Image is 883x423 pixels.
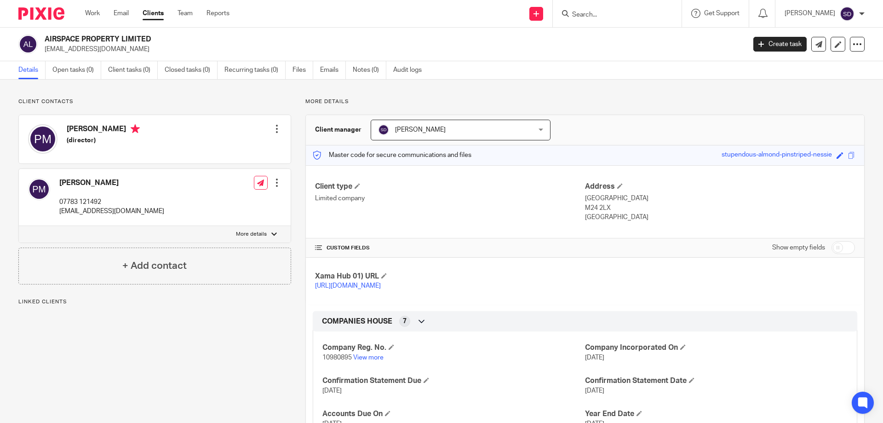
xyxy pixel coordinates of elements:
div: stupendous-almond-pinstriped-nessie [722,150,832,161]
h5: (director) [67,136,140,145]
p: Limited company [315,194,585,203]
h4: + Add contact [122,259,187,273]
a: Recurring tasks (0) [224,61,286,79]
a: Emails [320,61,346,79]
img: svg%3E [28,124,57,154]
h4: Confirmation Statement Due [322,376,585,386]
p: Master code for secure communications and files [313,151,471,160]
a: Files [292,61,313,79]
a: Open tasks (0) [52,61,101,79]
label: Show empty fields [772,243,825,252]
p: Linked clients [18,298,291,306]
h4: CUSTOM FIELDS [315,244,585,252]
h3: Client manager [315,125,361,134]
img: svg%3E [840,6,854,21]
p: 07783 121492 [59,197,164,207]
h4: Confirmation Statement Date [585,376,848,386]
h4: [PERSON_NAME] [59,178,164,188]
p: [GEOGRAPHIC_DATA] [585,213,855,222]
p: [PERSON_NAME] [785,9,835,18]
img: Pixie [18,7,64,20]
h4: Address [585,182,855,191]
h4: [PERSON_NAME] [67,124,140,136]
a: Reports [206,9,229,18]
p: M24 2LX [585,203,855,213]
span: Get Support [704,10,740,17]
h4: Xama Hub 01) URL [315,272,585,281]
h4: Company Incorporated On [585,343,848,353]
a: Details [18,61,46,79]
p: [EMAIL_ADDRESS][DOMAIN_NAME] [45,45,740,54]
h4: Year End Date [585,409,848,419]
p: [EMAIL_ADDRESS][DOMAIN_NAME] [59,207,164,216]
a: Work [85,9,100,18]
span: 7 [403,317,407,326]
a: Closed tasks (0) [165,61,218,79]
h2: AIRSPACE PROPERTY LIMITED [45,35,601,44]
span: [DATE] [322,388,342,394]
h4: Accounts Due On [322,409,585,419]
p: More details [305,98,865,105]
img: svg%3E [28,178,50,200]
a: Client tasks (0) [108,61,158,79]
a: Audit logs [393,61,429,79]
i: Primary [131,124,140,133]
a: [URL][DOMAIN_NAME] [315,283,381,289]
a: Create task [753,37,807,52]
span: [DATE] [585,388,604,394]
img: svg%3E [18,35,38,54]
input: Search [571,11,654,19]
h4: Client type [315,182,585,191]
a: View more [353,354,384,361]
img: svg%3E [378,124,389,135]
span: COMPANIES HOUSE [322,317,392,326]
a: Team [178,9,193,18]
a: Notes (0) [353,61,386,79]
span: 10980895 [322,354,352,361]
span: [PERSON_NAME] [395,127,446,133]
a: Email [114,9,129,18]
span: [DATE] [585,354,604,361]
p: Client contacts [18,98,291,105]
h4: Company Reg. No. [322,343,585,353]
p: [GEOGRAPHIC_DATA] [585,194,855,203]
p: More details [236,231,267,238]
a: Clients [143,9,164,18]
